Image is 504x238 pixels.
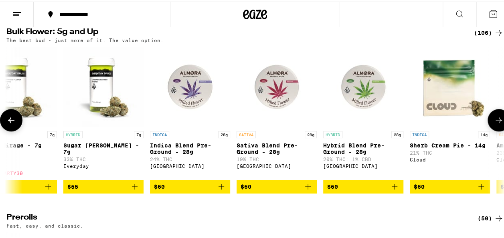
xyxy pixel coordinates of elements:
p: 19% THC [237,155,317,160]
button: Add to bag [237,178,317,192]
p: 28g [305,129,317,137]
span: $60 [241,182,251,188]
span: $60 [414,182,425,188]
div: [GEOGRAPHIC_DATA] [150,162,230,167]
a: (106) [474,26,504,36]
p: INDICA [410,129,429,137]
a: Open page for Sherb Cream Pie - 14g from Cloud [410,45,490,178]
p: 7g [134,129,144,137]
button: Add to bag [410,178,490,192]
img: Almora Farm - Indica Blend Pre-Ground - 28g [150,45,230,125]
p: SATIVA [237,129,256,137]
p: 24% THC [150,155,230,160]
div: Cloud [410,155,490,161]
p: 28g [218,129,230,137]
p: Sativa Blend Pre-Ground - 28g [237,141,317,153]
img: Almora Farm - Hybrid Blend Pre-Ground - 28g [323,45,403,125]
a: Open page for Sugar Rush Smalls - 7g from Everyday [63,45,144,178]
p: 33% THC [63,155,144,160]
button: Add to bag [323,178,403,192]
p: Sherb Cream Pie - 14g [410,141,490,147]
p: 20% THC: 1% CBD [323,155,403,160]
p: Hybrid Blend Pre-Ground - 28g [323,141,403,153]
img: Everyday - Sugar Rush Smalls - 7g [63,45,144,125]
p: 14g [478,129,490,137]
p: 7g [47,129,57,137]
span: $60 [327,182,338,188]
a: Open page for Indica Blend Pre-Ground - 28g from Almora Farm [150,45,230,178]
p: The best bud - just more of it. The value option. [6,36,164,41]
p: 28g [391,129,403,137]
h2: Prerolls [6,212,464,222]
p: Indica Blend Pre-Ground - 28g [150,141,230,153]
div: [GEOGRAPHIC_DATA] [323,162,403,167]
button: Add to bag [63,178,144,192]
p: Sugar [PERSON_NAME] - 7g [63,141,144,153]
p: HYBRID [63,129,83,137]
a: Open page for Hybrid Blend Pre-Ground - 28g from Almora Farm [323,45,403,178]
p: 21% THC [410,149,490,154]
a: (50) [478,212,504,222]
img: Cloud - Sherb Cream Pie - 14g [410,45,490,125]
p: Fast, easy, and classic. [6,222,83,227]
span: Hi. Need any help? [5,6,58,12]
a: Open page for Sativa Blend Pre-Ground - 28g from Almora Farm [237,45,317,178]
div: [GEOGRAPHIC_DATA] [237,162,317,167]
span: $55 [67,182,78,188]
h2: Bulk Flower: 5g and Up [6,26,464,36]
img: Almora Farm - Sativa Blend Pre-Ground - 28g [237,45,317,125]
p: INDICA [150,129,169,137]
button: Add to bag [150,178,230,192]
span: $60 [154,182,165,188]
div: Everyday [63,162,144,167]
p: HYBRID [323,129,342,137]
